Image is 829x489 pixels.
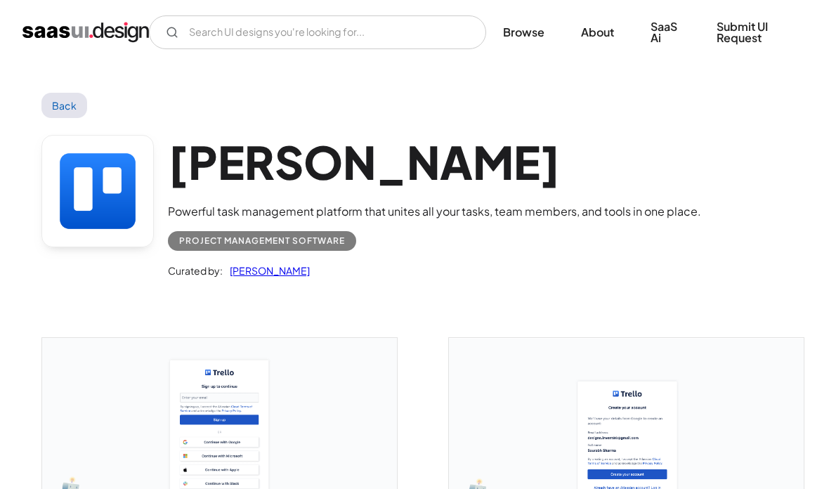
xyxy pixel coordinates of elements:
h1: [PERSON_NAME] [168,135,701,189]
form: Email Form [149,15,486,49]
a: [PERSON_NAME] [223,262,310,279]
a: Browse [486,17,561,48]
a: Submit UI Request [700,11,807,53]
div: Project Management Software [179,233,345,249]
div: Powerful task management platform that unites all your tasks, team members, and tools in one place. [168,203,701,220]
input: Search UI designs you're looking for... [149,15,486,49]
a: About [564,17,631,48]
a: Back [41,93,87,118]
div: Curated by: [168,262,223,279]
a: SaaS Ai [634,11,697,53]
a: home [22,21,149,44]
